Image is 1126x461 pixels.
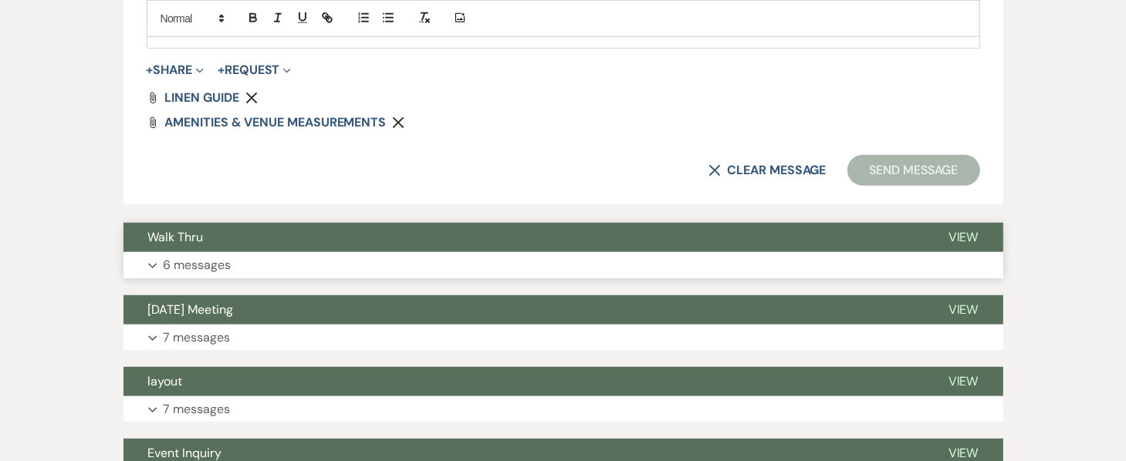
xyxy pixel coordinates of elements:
button: View [924,367,1003,396]
button: Clear message [708,164,826,177]
span: View [948,301,979,318]
p: 7 messages [164,399,231,419]
span: AMENITIES & VENUE MEASUREMENTS [165,114,387,130]
span: View [948,229,979,245]
a: LINEN GUIDE [165,92,239,104]
span: [DATE] Meeting [148,301,234,318]
button: 7 messages [123,396,1003,422]
button: [DATE] Meeting [123,295,924,325]
button: View [924,223,1003,252]
span: layout [148,373,183,389]
span: View [948,373,979,389]
button: 7 messages [123,325,1003,351]
a: AMENITIES & VENUE MEASUREMENTS [165,116,387,129]
button: layout [123,367,924,396]
p: 6 messages [164,255,232,275]
button: Send Message [847,155,979,186]
button: 6 messages [123,252,1003,278]
span: View [948,445,979,461]
span: + [218,64,225,76]
p: 7 messages [164,328,231,348]
button: View [924,295,1003,325]
button: Request [218,64,291,76]
button: Share [147,64,205,76]
span: + [147,64,154,76]
button: Walk Thru [123,223,924,252]
span: Walk Thru [148,229,204,245]
span: LINEN GUIDE [165,89,239,106]
span: Event Inquiry [148,445,222,461]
